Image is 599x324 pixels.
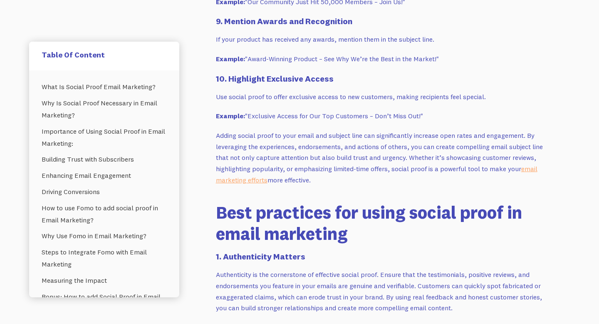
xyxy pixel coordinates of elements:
a: Bonus: How to add Social Proof in Email Subject Lines [42,289,167,317]
p: "Award-Winning Product – See Why We’re the Best in the Market!" [216,53,549,65]
strong: 10. Highlight Exclusive Access [216,73,334,84]
a: How to use Fomo to add social proof in Email Marketing? [42,200,167,228]
strong: 1. Authenticity Matters [216,251,305,262]
a: Building Trust with Subscribers [42,151,167,167]
h2: Best practices for using social proof in email marketing [216,202,549,244]
a: Driving Conversions [42,184,167,200]
p: Adding social proof to your email and subject line can significantly increase open rates and enga... [216,130,549,185]
a: Steps to Integrate Fomo with Email Marketing [42,244,167,272]
strong: Example: [216,112,245,120]
p: Authenticity is the cornerstone of effective social proof. Ensure that the testimonials, positive... [216,269,549,314]
a: What Is Social Proof Email Marketing? [42,79,167,95]
a: Measuring the Impact [42,272,167,289]
a: Enhancing Email Engagement [42,167,167,184]
a: Importance of Using Social Proof in Email Marketing: [42,123,167,152]
a: Why Is Social Proof Necessary in Email Marketing? [42,95,167,123]
a: email marketing efforts [216,164,537,184]
strong: 9. Mention Awards and Recognition [216,16,352,26]
p: Use social proof to offer exclusive access to new customers, making recipients feel special. [216,91,549,102]
a: Why Use Fomo in Email Marketing? [42,228,167,244]
h5: Table Of Content [42,50,167,60]
strong: Example: [216,55,245,63]
p: If your product has received any awards, mention them in the subject line. [216,34,549,45]
p: "Exclusive Access for Our Top Customers – Don’t Miss Out!" [216,110,549,122]
h4: ‍ [216,251,549,262]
